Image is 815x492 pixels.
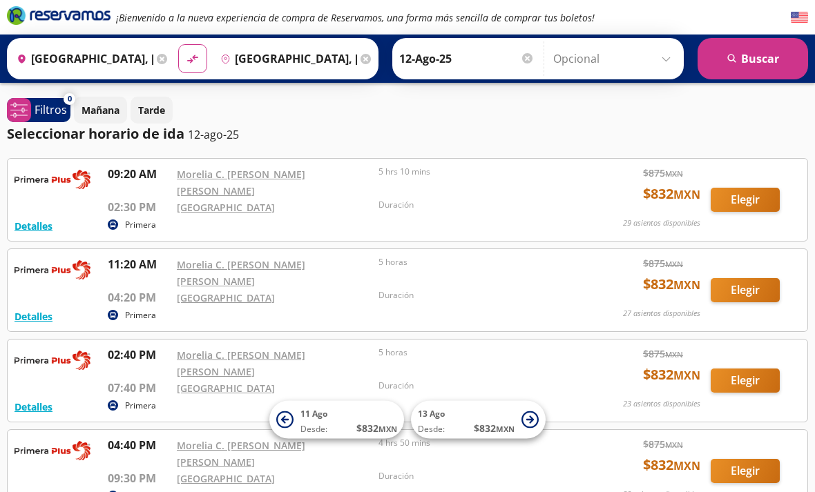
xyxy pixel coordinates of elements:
span: 0 [68,93,72,105]
small: MXN [665,349,683,360]
p: Seleccionar horario de ida [7,124,184,144]
button: Tarde [131,97,173,124]
span: $ 875 [643,437,683,451]
i: Brand Logo [7,5,111,26]
p: 09:30 PM [108,470,170,486]
p: Duración [378,199,573,211]
a: Morelia C. [PERSON_NAME] [PERSON_NAME] [177,348,305,378]
small: MXN [665,259,683,269]
p: 23 asientos disponibles [623,398,700,410]
span: Desde: [418,423,445,435]
button: Elegir [711,368,780,393]
button: Mañana [74,97,127,124]
input: Buscar Destino [215,41,357,76]
p: 29 asientos disponibles [623,217,700,229]
span: 11 Ago [300,408,327,420]
small: MXN [496,424,515,434]
button: Buscar [698,38,808,79]
span: $ 832 [474,421,515,435]
p: 11:20 AM [108,256,170,273]
small: MXN [665,168,683,179]
a: [GEOGRAPHIC_DATA] [177,201,275,214]
p: 07:40 PM [108,380,170,396]
p: 04:40 PM [108,437,170,453]
small: MXN [665,440,683,450]
input: Elegir Fecha [399,41,535,76]
small: MXN [673,277,700,293]
a: Morelia C. [PERSON_NAME] [PERSON_NAME] [177,168,305,197]
button: Detalles [15,309,52,324]
button: 0Filtros [7,98,70,122]
p: Primera [125,309,156,322]
p: 5 horas [378,256,573,268]
span: $ 832 [643,455,700,475]
p: Duración [378,470,573,482]
span: Desde: [300,423,327,435]
span: $ 875 [643,256,683,270]
p: Tarde [138,103,165,117]
a: [GEOGRAPHIC_DATA] [177,291,275,304]
a: Morelia C. [PERSON_NAME] [PERSON_NAME] [177,439,305,469]
img: RESERVAMOS [15,166,90,193]
button: Detalles [15,219,52,233]
span: $ 832 [356,421,397,435]
small: MXN [673,368,700,383]
p: 27 asientos disponibles [623,308,700,319]
p: 02:40 PM [108,346,170,363]
span: 13 Ago [418,408,445,420]
p: Primera [125,219,156,231]
span: $ 875 [643,346,683,361]
button: Elegir [711,278,780,302]
p: 02:30 PM [108,199,170,215]
p: 5 horas [378,346,573,359]
p: Duración [378,380,573,392]
small: MXN [673,187,700,202]
img: RESERVAMOS [15,437,90,464]
em: ¡Bienvenido a la nueva experiencia de compra de Reservamos, una forma más sencilla de comprar tus... [116,11,595,24]
span: $ 832 [643,184,700,204]
button: Detalles [15,400,52,414]
a: Morelia C. [PERSON_NAME] [PERSON_NAME] [177,258,305,288]
span: $ 875 [643,166,683,180]
input: Opcional [553,41,677,76]
p: Mañana [81,103,119,117]
img: RESERVAMOS [15,256,90,284]
button: 13 AgoDesde:$832MXN [411,401,546,439]
p: 09:20 AM [108,166,170,182]
p: Duración [378,289,573,302]
a: [GEOGRAPHIC_DATA] [177,382,275,395]
small: MXN [673,458,700,473]
p: 4 hrs 50 mins [378,437,573,449]
p: 12-ago-25 [188,126,239,143]
button: 11 AgoDesde:$832MXN [269,401,404,439]
img: RESERVAMOS [15,346,90,374]
p: 04:20 PM [108,289,170,306]
p: Filtros [35,101,67,118]
button: English [791,9,808,26]
p: Primera [125,400,156,412]
small: MXN [378,424,397,434]
p: 5 hrs 10 mins [378,166,573,178]
input: Buscar Origen [11,41,153,76]
a: Brand Logo [7,5,111,30]
span: $ 832 [643,364,700,385]
button: Elegir [711,188,780,212]
button: Elegir [711,459,780,483]
span: $ 832 [643,274,700,295]
a: [GEOGRAPHIC_DATA] [177,472,275,485]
